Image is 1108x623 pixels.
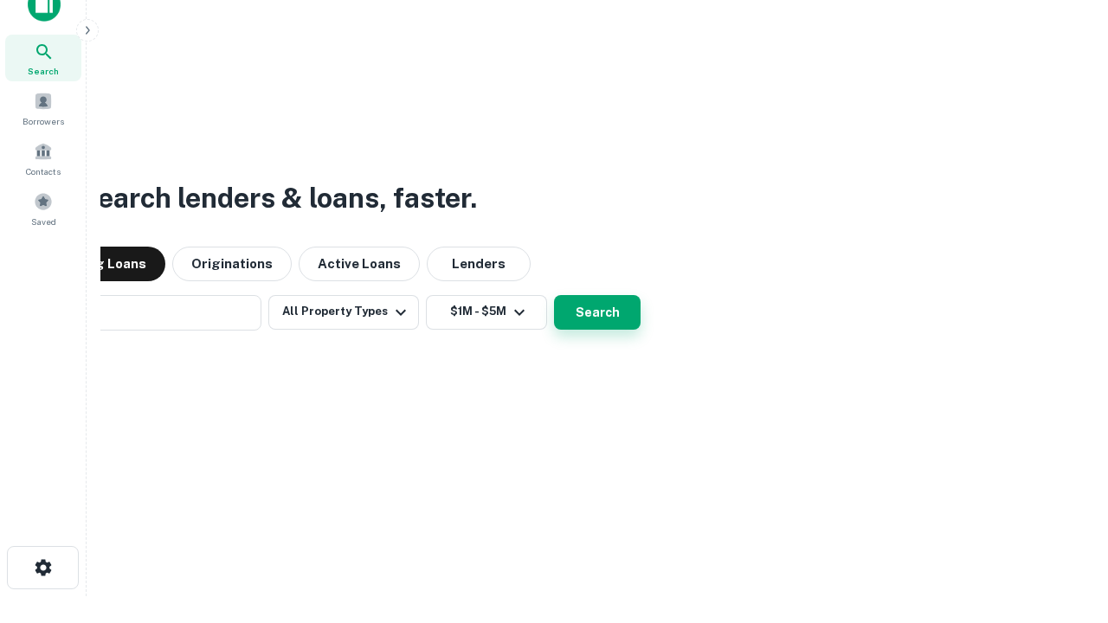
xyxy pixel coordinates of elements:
[26,164,61,178] span: Contacts
[5,35,81,81] a: Search
[268,295,419,330] button: All Property Types
[5,85,81,132] a: Borrowers
[23,114,64,128] span: Borrowers
[554,295,641,330] button: Search
[299,247,420,281] button: Active Loans
[5,135,81,182] a: Contacts
[28,64,59,78] span: Search
[5,185,81,232] a: Saved
[1021,485,1108,568] iframe: Chat Widget
[427,247,531,281] button: Lenders
[172,247,292,281] button: Originations
[426,295,547,330] button: $1M - $5M
[31,215,56,228] span: Saved
[79,177,477,219] h3: Search lenders & loans, faster.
